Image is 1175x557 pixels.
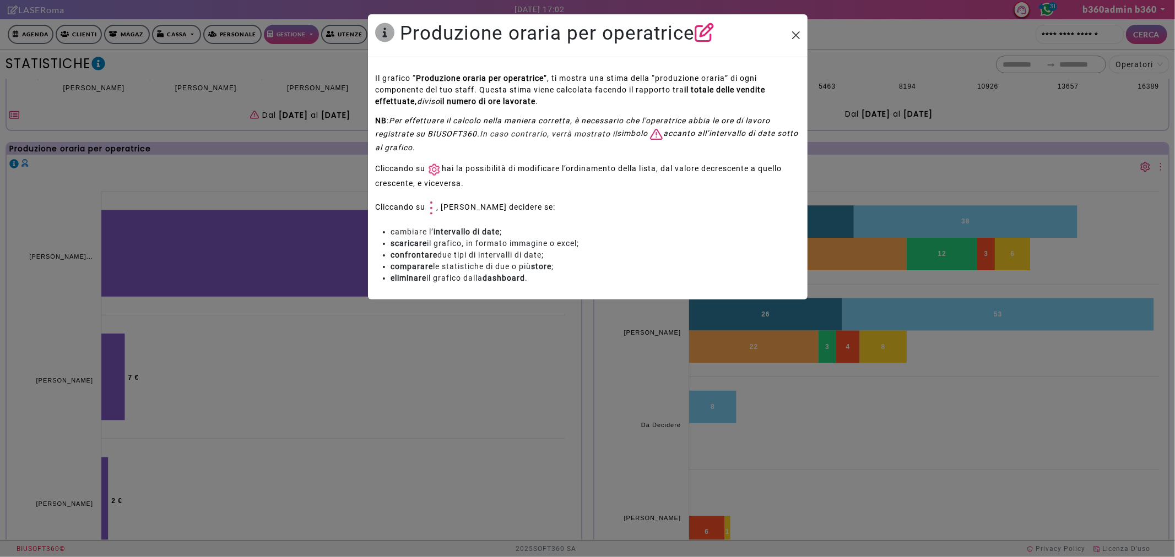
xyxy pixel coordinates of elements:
[434,227,500,236] strong: intervallo di date
[376,74,757,94] span: ”, ti mostra una stima della “produzione oraria” di ogni componente del tuo staff. Questa stima v...
[648,127,664,142] img: FCtQOZs82zQiei1_675-WbyD4CA0yKRApBEEzXv41ZbvjmPTUB4FiKzw40-ZNcY-YxbxflXzMfh6uaiByNkOxQnwyDbxaq6SM...
[532,262,552,271] strong: store
[552,262,554,271] span: ;
[427,239,580,248] span: il grafico, in formato immagine o excel;
[376,116,771,138] em: Per effettuare il calcolo nella maniera corretta, è necessario che l'operatrice abbia le ore di l...
[391,227,434,236] span: cambiare l’
[376,116,387,125] strong: NB
[426,197,437,219] img: jWj-lU8CeJY0dAb0VaGcF-jhD0t3LGhL5VIqVI4DYxqAktuE5Y7E_mmiOZPDkZjdrnwQcEWAw1leUDr3vPPSHmvGlqPj7OCMi...
[376,85,766,106] strong: il totale delle vendite effettuate,
[391,239,427,248] strong: scaricare
[526,274,528,282] span: .
[500,227,502,236] span: ;
[427,274,483,282] span: il grafico dalla
[376,164,782,187] span: Cliccando su hai la possibilità di modificare l’ordinamento della lista, dal valore decrescente a...
[480,129,618,138] em: In caso contrario, verrà mostrato il
[536,97,539,106] span: .
[391,250,438,259] strong: confrontare
[376,203,556,211] span: Cliccando su , [PERSON_NAME] decidere se:
[788,28,804,43] button: Close
[418,97,441,106] em: diviso
[434,262,532,271] span: le statistiche di due o più
[438,250,544,259] span: due tipi di intervalli di date;
[376,74,416,83] span: Il grafico “
[416,74,544,83] strong: Produzione oraria per operatrice
[391,262,434,271] strong: comparare
[441,97,536,106] strong: il numero di ore lavorate
[387,116,389,125] span: :
[376,129,799,151] em: simbolo accanto all’intervallo di date sotto al grafico.
[483,274,526,282] strong: dashboard
[426,161,442,178] img: TLue0R7Cr0f6VjSkwkOSs4RcpMxYvCV61hcXq7Cp4f_5CenmjMGQA1yx9yobucFkw4Ks7JjUpp7qv5zq5VWK3MDCLDDLGwqc7...
[391,274,427,282] strong: eliminare
[400,22,715,45] span: Produzione oraria per operatrice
